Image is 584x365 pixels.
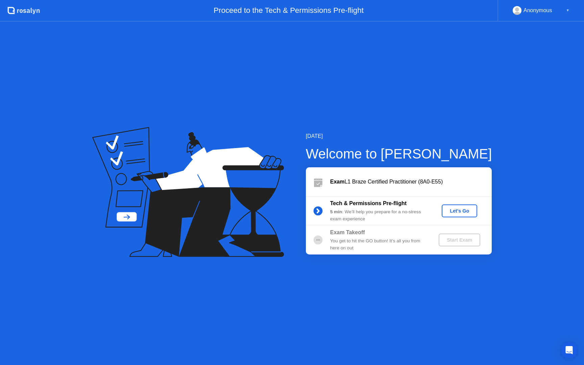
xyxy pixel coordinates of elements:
[524,6,552,15] div: Anonymous
[566,6,569,15] div: ▼
[306,144,492,164] div: Welcome to [PERSON_NAME]
[330,209,342,214] b: 5 min
[444,208,474,214] div: Let's Go
[442,204,477,217] button: Let's Go
[330,179,345,185] b: Exam
[330,238,428,251] div: You get to hit the GO button! It’s all you from here on out
[330,200,407,206] b: Tech & Permissions Pre-flight
[561,342,577,358] div: Open Intercom Messenger
[330,229,365,235] b: Exam Takeoff
[441,237,478,243] div: Start Exam
[306,132,492,140] div: [DATE]
[330,178,492,186] div: L1 Braze Certified Practitioner (8A0-E55)
[330,209,428,222] div: : We’ll help you prepare for a no-stress exam experience
[439,234,480,246] button: Start Exam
